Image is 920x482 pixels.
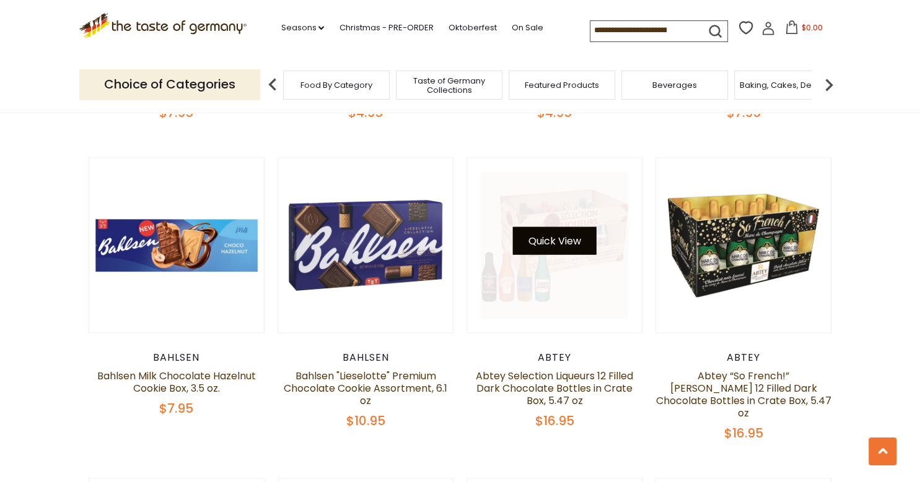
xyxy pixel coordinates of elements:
[511,21,543,35] a: On Sale
[476,368,633,407] a: Abtey Selection Liqueurs 12 Filled Dark Chocolate Bottles in Crate Box, 5.47 oz
[801,22,822,33] span: $0.00
[260,72,285,97] img: previous arrow
[159,399,193,416] span: $7.95
[89,351,265,363] div: Bahlsen
[400,76,499,95] a: Taste of Germany Collections
[281,21,324,35] a: Seasons
[467,158,642,333] img: Abtey Selection Liqueurs 12 Filled Dark Chocolate Bottles in Crate Box, 5.47 oz
[656,368,831,420] a: Abtey “So French!” [PERSON_NAME] 12 Filled Dark Chocolate Bottles in Crate Box, 5.47 oz
[817,72,841,97] img: next arrow
[724,424,763,441] span: $16.95
[778,20,830,39] button: $0.00
[300,80,372,90] a: Food By Category
[448,21,496,35] a: Oktoberfest
[652,80,697,90] a: Beverages
[278,351,454,363] div: Bahlsen
[656,158,831,333] img: Abtey “So French!” Marc de Champagne 12 Filled Dark Chocolate Bottles in Crate Box, 5.47 oz
[89,158,265,333] img: Bahlsen Milk Chocolate Hazelnut Cookie Box, 3.5 oz.
[339,21,433,35] a: Christmas - PRE-ORDER
[740,80,836,90] a: Baking, Cakes, Desserts
[513,226,597,254] button: Quick View
[655,351,832,363] div: Abtey
[467,351,643,363] div: Abtey
[278,158,453,333] img: Bahlsen "Lieselotte" Premium Chocolate Cookie Assortment, 6.1 oz
[97,368,256,395] a: Bahlsen Milk Chocolate Hazelnut Cookie Box, 3.5 oz.
[79,69,260,100] p: Choice of Categories
[346,411,385,429] span: $10.95
[525,80,599,90] a: Featured Products
[535,411,574,429] span: $16.95
[284,368,447,407] a: Bahlsen "Lieselotte" Premium Chocolate Cookie Assortment, 6.1 oz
